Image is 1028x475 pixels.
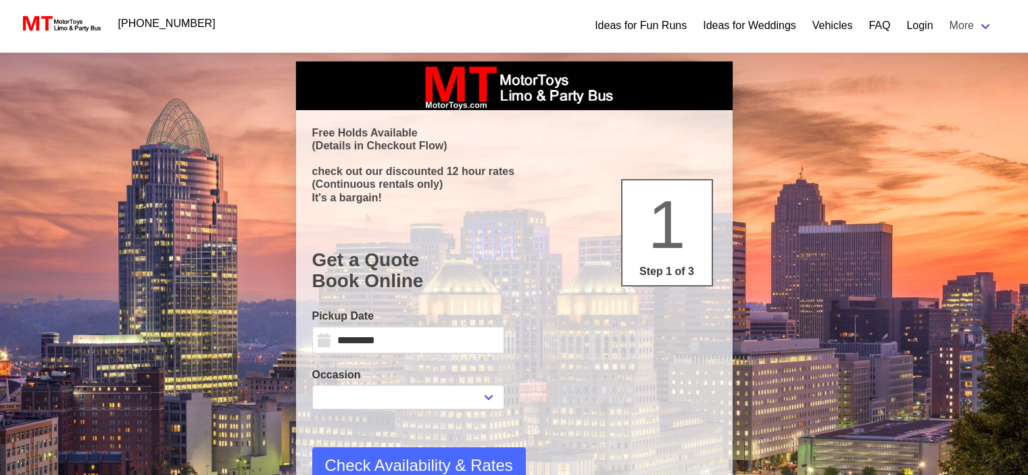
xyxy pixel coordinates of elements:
a: Ideas for Weddings [703,18,796,34]
a: Ideas for Fun Runs [595,18,687,34]
label: Pickup Date [312,308,504,324]
a: Vehicles [812,18,853,34]
span: 1 [648,186,686,262]
p: (Continuous rentals only) [312,178,716,191]
p: It's a bargain! [312,191,716,204]
label: Occasion [312,367,504,383]
img: box_logo_brand.jpeg [413,61,616,110]
p: Free Holds Available [312,126,716,139]
p: (Details in Checkout Flow) [312,139,716,152]
p: check out our discounted 12 hour rates [312,165,716,178]
img: MotorToys Logo [19,14,102,33]
a: [PHONE_NUMBER] [110,10,224,37]
p: Step 1 of 3 [628,264,706,280]
a: More [941,12,1001,39]
a: Login [906,18,933,34]
a: FAQ [868,18,890,34]
h1: Get a Quote Book Online [312,249,716,292]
